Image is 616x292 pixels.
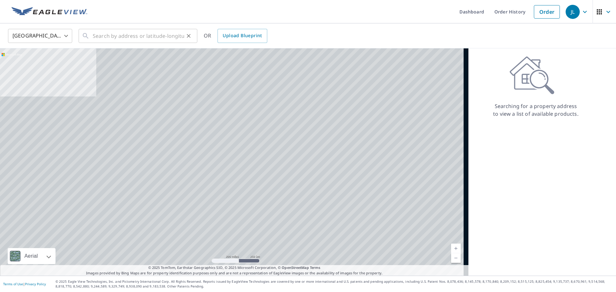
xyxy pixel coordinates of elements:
a: Current Level 5, Zoom Out [451,253,461,263]
div: JL [566,5,580,19]
div: [GEOGRAPHIC_DATA] [8,27,72,45]
a: OpenStreetMap [282,265,309,270]
div: Aerial [8,248,56,264]
a: Terms [310,265,321,270]
input: Search by address or latitude-longitude [93,27,184,45]
p: Searching for a property address to view a list of available products. [493,102,579,118]
a: Privacy Policy [25,282,46,286]
p: © 2025 Eagle View Technologies, Inc. and Pictometry International Corp. All Rights Reserved. Repo... [56,279,613,289]
a: Terms of Use [3,282,23,286]
a: Current Level 5, Zoom In [451,244,461,253]
button: Clear [184,31,193,40]
a: Order [534,5,560,19]
a: Upload Blueprint [218,29,267,43]
p: | [3,282,46,286]
div: OR [204,29,267,43]
img: EV Logo [12,7,87,17]
div: Aerial [22,248,40,264]
span: Upload Blueprint [223,32,262,40]
span: © 2025 TomTom, Earthstar Geographics SIO, © 2025 Microsoft Corporation, © [148,265,321,271]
